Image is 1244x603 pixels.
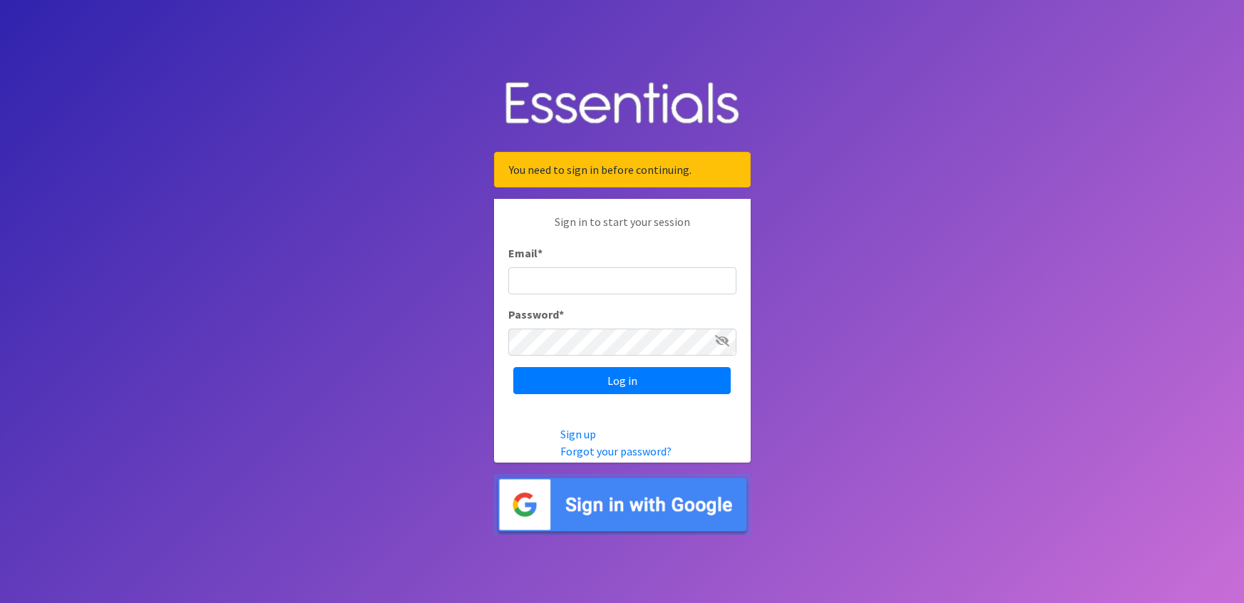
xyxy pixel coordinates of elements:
label: Email [508,244,543,262]
p: Sign in to start your session [508,213,736,244]
div: You need to sign in before continuing. [494,152,751,187]
img: Sign in with Google [494,474,751,536]
a: Sign up [560,427,596,441]
input: Log in [513,367,731,394]
label: Password [508,306,564,323]
abbr: required [559,307,564,321]
a: Forgot your password? [560,444,672,458]
img: Human Essentials [494,68,751,141]
abbr: required [538,246,543,260]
